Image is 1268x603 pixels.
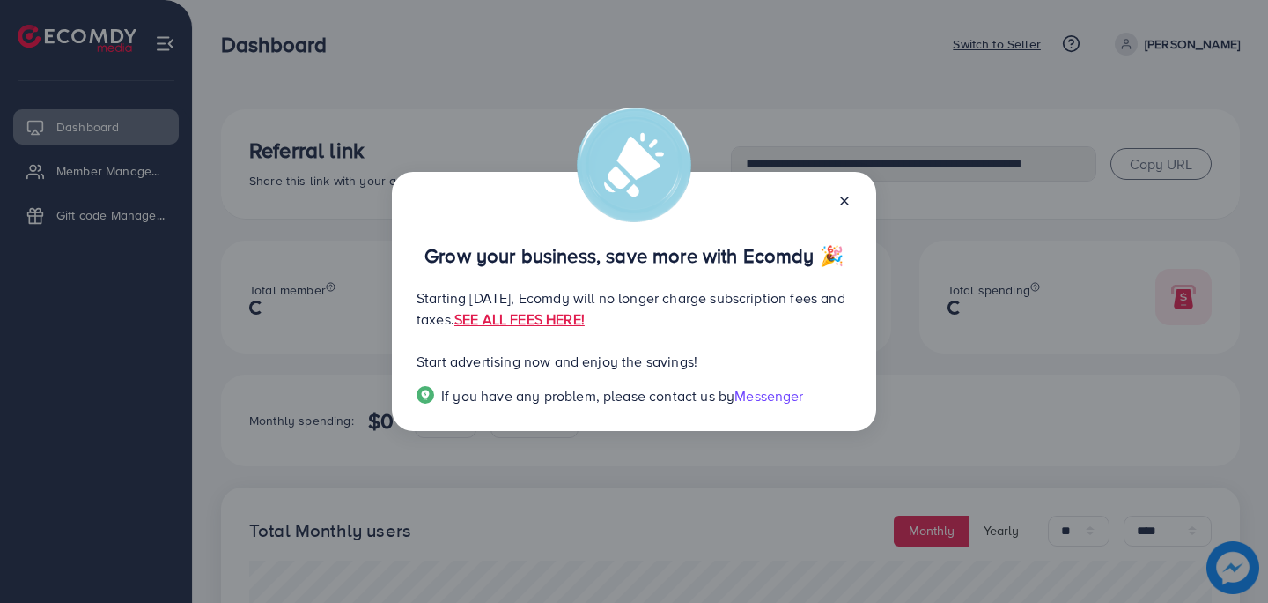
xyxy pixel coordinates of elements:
[441,386,734,406] span: If you have any problem, please contact us by
[417,245,851,266] p: Grow your business, save more with Ecomdy 🎉
[417,386,434,404] img: Popup guide
[417,351,851,372] p: Start advertising now and enjoy the savings!
[454,309,585,329] a: SEE ALL FEES HERE!
[577,108,691,222] img: alert
[734,386,803,406] span: Messenger
[417,287,851,330] p: Starting [DATE], Ecomdy will no longer charge subscription fees and taxes.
